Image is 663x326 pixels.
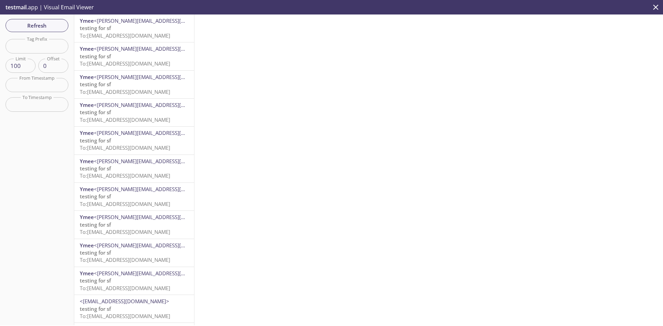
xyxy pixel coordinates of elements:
span: To: [EMAIL_ADDRESS][DOMAIN_NAME] [80,172,170,179]
span: testing for sf [80,221,111,228]
div: Ymee<[PERSON_NAME][EMAIL_ADDRESS][DOMAIN_NAME]>testing for sfTo:[EMAIL_ADDRESS][DOMAIN_NAME] [74,239,194,267]
span: <[PERSON_NAME][EMAIL_ADDRESS][DOMAIN_NAME]> [94,242,223,249]
div: Ymee<[PERSON_NAME][EMAIL_ADDRESS][DOMAIN_NAME]>testing for sfTo:[EMAIL_ADDRESS][DOMAIN_NAME] [74,211,194,238]
span: To: [EMAIL_ADDRESS][DOMAIN_NAME] [80,313,170,319]
span: To: [EMAIL_ADDRESS][DOMAIN_NAME] [80,200,170,207]
div: Ymee<[PERSON_NAME][EMAIL_ADDRESS][DOMAIN_NAME]>testing for sfTo:[EMAIL_ADDRESS][DOMAIN_NAME] [74,71,194,98]
span: To: [EMAIL_ADDRESS][DOMAIN_NAME] [80,256,170,263]
div: Ymee<[PERSON_NAME][EMAIL_ADDRESS][DOMAIN_NAME]>testing for sfTo:[EMAIL_ADDRESS][DOMAIN_NAME] [74,183,194,210]
span: <[PERSON_NAME][EMAIL_ADDRESS][DOMAIN_NAME]> [94,270,223,277]
span: To: [EMAIL_ADDRESS][DOMAIN_NAME] [80,60,170,67]
span: testing for sf [80,249,111,256]
span: Ymee [80,101,94,108]
span: Ymee [80,129,94,136]
button: Refresh [6,19,68,32]
span: Refresh [11,21,63,30]
span: To: [EMAIL_ADDRESS][DOMAIN_NAME] [80,88,170,95]
span: To: [EMAIL_ADDRESS][DOMAIN_NAME] [80,228,170,235]
div: Ymee<[PERSON_NAME][EMAIL_ADDRESS][DOMAIN_NAME]>testing for sfTo:[EMAIL_ADDRESS][DOMAIN_NAME] [74,155,194,182]
span: <[PERSON_NAME][EMAIL_ADDRESS][DOMAIN_NAME]> [94,214,223,220]
span: To: [EMAIL_ADDRESS][DOMAIN_NAME] [80,32,170,39]
span: Ymee [80,186,94,192]
span: Ymee [80,158,94,165]
span: <[PERSON_NAME][EMAIL_ADDRESS][DOMAIN_NAME]> [94,45,223,52]
span: testing for sf [80,277,111,284]
span: <[EMAIL_ADDRESS][DOMAIN_NAME]> [80,298,169,305]
span: Ymee [80,17,94,24]
span: testing for sf [80,109,111,116]
span: testing for sf [80,305,111,312]
span: <[PERSON_NAME][EMAIL_ADDRESS][DOMAIN_NAME]> [94,158,223,165]
span: Ymee [80,45,94,52]
span: testing for sf [80,24,111,31]
div: Ymee<[PERSON_NAME][EMAIL_ADDRESS][DOMAIN_NAME]>testing for sfTo:[EMAIL_ADDRESS][DOMAIN_NAME] [74,99,194,126]
span: testing for sf [80,137,111,144]
span: testing for sf [80,165,111,172]
div: Ymee<[PERSON_NAME][EMAIL_ADDRESS][DOMAIN_NAME]>testing for sfTo:[EMAIL_ADDRESS][DOMAIN_NAME] [74,14,194,42]
div: Ymee<[PERSON_NAME][EMAIL_ADDRESS][DOMAIN_NAME]>testing for sfTo:[EMAIL_ADDRESS][DOMAIN_NAME] [74,267,194,295]
span: Ymee [80,270,94,277]
span: <[PERSON_NAME][EMAIL_ADDRESS][DOMAIN_NAME]> [94,17,223,24]
span: testing for sf [80,53,111,60]
span: <[PERSON_NAME][EMAIL_ADDRESS][DOMAIN_NAME]> [94,73,223,80]
div: Ymee<[PERSON_NAME][EMAIL_ADDRESS][DOMAIN_NAME]>testing for sfTo:[EMAIL_ADDRESS][DOMAIN_NAME] [74,127,194,154]
span: Ymee [80,242,94,249]
span: testmail [6,3,27,11]
span: Ymee [80,214,94,220]
span: To: [EMAIL_ADDRESS][DOMAIN_NAME] [80,144,170,151]
span: To: [EMAIL_ADDRESS][DOMAIN_NAME] [80,116,170,123]
div: Ymee<[PERSON_NAME][EMAIL_ADDRESS][DOMAIN_NAME]>testing for sfTo:[EMAIL_ADDRESS][DOMAIN_NAME] [74,42,194,70]
span: testing for sf [80,81,111,88]
span: <[PERSON_NAME][EMAIL_ADDRESS][DOMAIN_NAME]> [94,101,223,108]
div: <[EMAIL_ADDRESS][DOMAIN_NAME]>testing for sfTo:[EMAIL_ADDRESS][DOMAIN_NAME] [74,295,194,323]
span: <[PERSON_NAME][EMAIL_ADDRESS][DOMAIN_NAME]> [94,129,223,136]
span: <[PERSON_NAME][EMAIL_ADDRESS][DOMAIN_NAME]> [94,186,223,192]
span: testing for sf [80,193,111,200]
span: To: [EMAIL_ADDRESS][DOMAIN_NAME] [80,285,170,292]
span: Ymee [80,73,94,80]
